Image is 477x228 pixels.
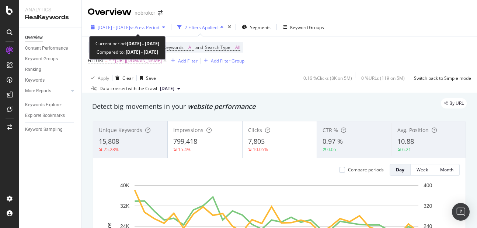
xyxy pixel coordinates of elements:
[98,24,130,31] span: [DATE] - [DATE]
[303,75,352,81] div: 0.16 % Clicks ( 8K on 5M )
[239,21,274,33] button: Segments
[452,203,470,221] div: Open Intercom Messenger
[290,24,324,31] div: Keyword Groups
[25,13,76,22] div: RealKeywords
[25,44,76,52] a: Content Performance
[112,72,133,84] button: Clear
[248,137,265,146] span: 7,805
[164,44,184,50] span: Keywords
[178,146,191,153] div: 15.4%
[424,203,432,209] text: 320
[361,75,405,81] div: 0 % URLs ( 119 on 5M )
[411,164,434,176] button: Week
[440,167,453,173] div: Month
[25,76,76,84] a: Keywords
[100,85,157,92] div: Data crossed with the Crawl
[25,66,76,74] a: Ranking
[205,44,230,50] span: Search Type
[25,87,51,95] div: More Reports
[99,137,119,146] span: 15,808
[25,112,76,120] a: Explorer Bookmarks
[168,56,198,65] button: Add Filter
[146,75,156,81] div: Save
[25,126,63,133] div: Keyword Sampling
[173,127,203,133] span: Impressions
[226,24,233,31] div: times
[95,39,159,48] div: Current period:
[109,56,162,66] span: ^.*[URL][DOMAIN_NAME]
[201,56,244,65] button: Add Filter Group
[88,57,104,64] span: Full URL
[88,72,109,84] button: Apply
[25,66,41,74] div: Ranking
[185,44,187,50] span: =
[411,72,471,84] button: Switch back to Simple mode
[178,58,198,64] div: Add Filter
[323,127,338,133] span: CTR %
[130,24,159,31] span: vs Prev. Period
[188,42,194,53] span: All
[25,44,68,52] div: Content Performance
[174,21,226,33] button: 2 Filters Applied
[441,98,467,108] div: legacy label
[120,182,130,188] text: 40K
[248,127,262,133] span: Clicks
[25,76,45,84] div: Keywords
[98,75,109,81] div: Apply
[396,167,404,173] div: Day
[25,34,43,42] div: Overview
[390,164,411,176] button: Day
[25,101,76,109] a: Keywords Explorer
[137,72,156,84] button: Save
[25,55,76,63] a: Keyword Groups
[185,24,217,31] div: 2 Filters Applied
[105,57,108,64] span: =
[25,34,76,42] a: Overview
[434,164,460,176] button: Month
[323,137,343,146] span: 0.97 %
[235,42,240,53] span: All
[397,137,414,146] span: 10.88
[122,75,133,81] div: Clear
[88,6,132,18] div: Overview
[88,21,168,33] button: [DATE] - [DATE]vsPrev. Period
[25,126,76,133] a: Keyword Sampling
[104,146,119,153] div: 25.28%
[97,48,158,56] div: Compared to:
[253,146,268,153] div: 10.05%
[25,6,76,13] div: Analytics
[25,112,65,120] div: Explorer Bookmarks
[417,167,428,173] div: Week
[348,167,384,173] div: Compare periods
[327,146,336,153] div: 0.05
[99,127,142,133] span: Unique Keywords
[250,24,271,31] span: Segments
[125,49,158,55] b: [DATE] - [DATE]
[280,21,327,33] button: Keyword Groups
[211,58,244,64] div: Add Filter Group
[127,40,159,47] b: [DATE] - [DATE]
[25,101,62,109] div: Keywords Explorer
[120,203,130,209] text: 32K
[25,87,69,95] a: More Reports
[160,85,174,92] span: 2025 Sep. 1st
[402,146,411,153] div: 6.21
[449,101,464,106] span: By URL
[158,10,163,15] div: arrow-right-arrow-left
[135,9,155,17] div: nobroker
[25,55,58,63] div: Keyword Groups
[173,137,197,146] span: 799,418
[195,44,203,50] span: and
[414,75,471,81] div: Switch back to Simple mode
[424,182,432,188] text: 400
[231,44,234,50] span: =
[157,84,183,93] button: [DATE]
[397,127,429,133] span: Avg. Position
